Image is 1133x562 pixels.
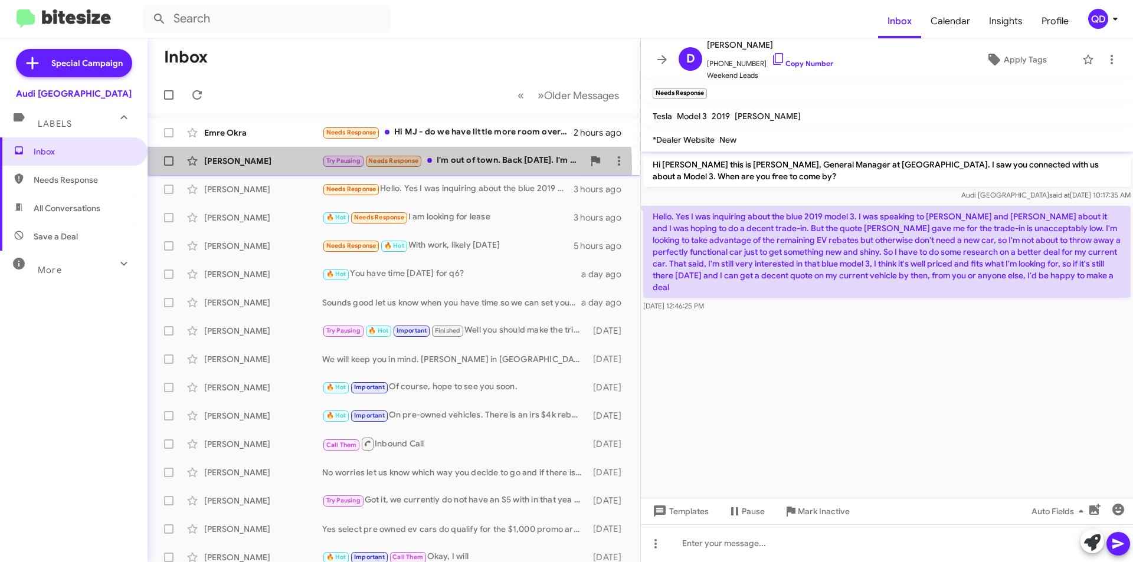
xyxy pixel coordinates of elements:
span: Templates [650,501,709,522]
div: [PERSON_NAME] [204,438,322,450]
span: Special Campaign [51,57,123,69]
div: No worries let us know which way you decide to go and if there is anything we can do to help make... [322,466,587,478]
div: [PERSON_NAME] [204,523,322,535]
span: New [719,134,736,145]
span: Tesla [653,111,672,121]
span: 🔥 Hot [326,553,346,561]
span: All Conversations [34,202,100,214]
div: [DATE] [587,353,631,365]
span: 🔥 Hot [326,213,346,221]
button: Mark Inactive [774,501,859,522]
span: Needs Response [326,242,376,249]
div: Hi MJ - do we have little more room over the last price? [322,126,574,139]
span: Mark Inactive [798,501,850,522]
div: [PERSON_NAME] [204,325,322,337]
div: [DATE] [587,523,631,535]
div: On pre-owned vehicles. There is an irs $4k rebate for people who qualify. [322,409,587,422]
span: Needs Response [326,185,376,193]
span: Audi [GEOGRAPHIC_DATA] [DATE] 10:17:35 AM [961,190,1131,199]
span: 🔥 Hot [326,383,346,391]
span: Finished [435,327,461,334]
div: Sounds good let us know when you have time so we can set you an appointment. [322,297,581,308]
span: 🔥 Hot [384,242,404,249]
a: Inbox [878,4,921,38]
div: Yes select pre owned ev cars do qualify for the $1,000 promo are you able to come in this weekend? [322,523,587,535]
div: [PERSON_NAME] [204,268,322,280]
div: a day ago [581,297,631,308]
button: Apply Tags [955,49,1076,70]
div: You have time [DATE] for q6? [322,267,581,281]
div: [PERSON_NAME] [204,297,322,308]
div: Inbound Call [322,436,587,451]
span: Model 3 [677,111,707,121]
div: [DATE] [587,325,631,337]
h1: Inbox [164,48,208,67]
a: Profile [1032,4,1078,38]
span: 2019 [712,111,730,121]
span: [DATE] 12:46:25 PM [643,301,704,310]
div: 2 hours ago [574,127,631,139]
div: [DATE] [587,410,631,422]
span: [PERSON_NAME] [735,111,801,121]
div: [PERSON_NAME] [204,212,322,224]
span: Save a Deal [34,231,78,242]
div: a day ago [581,268,631,280]
span: » [538,88,544,103]
div: We will keep you in mind. [PERSON_NAME] in [GEOGRAPHIC_DATA] service is one of the best and we ar... [322,353,587,365]
span: [PERSON_NAME] [707,38,833,52]
a: Insights [980,4,1032,38]
span: Inbox [34,146,134,157]
span: 🔥 Hot [368,327,388,334]
div: [DATE] [587,438,631,450]
span: 🔥 Hot [326,270,346,278]
span: More [38,265,62,275]
span: *Dealer Website [653,134,715,145]
small: Needs Response [653,88,707,99]
div: [PERSON_NAME] [204,183,322,195]
span: Weekend Leads [707,70,833,81]
span: Try Pausing [326,327,361,334]
a: Calendar [921,4,980,38]
span: Try Pausing [326,497,361,504]
div: I am looking for lease [322,211,574,224]
div: [PERSON_NAME] [204,382,322,393]
div: I'm out of town. Back [DATE]. I'm interested in getting a lease quote on the Q5 PHEV. Happy to ta... [322,154,584,167]
div: Hello. Yes I was inquiring about the blue 2019 model 3. I was speaking to [PERSON_NAME] and [PERS... [322,182,574,196]
span: 🔥 Hot [326,412,346,419]
span: Needs Response [326,129,376,136]
input: Search [143,5,391,33]
span: Needs Response [354,213,404,221]
div: Got it, we currently do not have an S5 with in that yea range but I will keep my eye out if we ev... [322,494,587,507]
span: Important [354,553,385,561]
div: [PERSON_NAME] [204,466,322,478]
div: Well you should make the trip because we have agreed numbers even if you both show up at the same... [322,324,587,337]
span: Auto Fields [1032,501,1088,522]
button: Next [531,83,626,107]
div: 3 hours ago [574,212,631,224]
span: Pause [742,501,765,522]
div: [PERSON_NAME] [204,155,322,167]
span: [PHONE_NUMBER] [707,52,833,70]
span: Older Messages [544,89,619,102]
span: Call Them [392,553,423,561]
div: 3 hours ago [574,183,631,195]
div: 5 hours ago [574,240,631,252]
div: [DATE] [587,495,631,507]
div: QD [1088,9,1108,29]
p: Hi [PERSON_NAME] this is [PERSON_NAME], General Manager at [GEOGRAPHIC_DATA]. I saw you connected... [643,154,1131,187]
a: Special Campaign [16,49,132,77]
div: [PERSON_NAME] [204,353,322,365]
span: Call Them [326,441,357,449]
span: Labels [38,119,72,129]
nav: Page navigation example [511,83,626,107]
span: Needs Response [34,174,134,186]
span: Important [397,327,427,334]
button: Templates [641,501,718,522]
span: Try Pausing [326,157,361,165]
button: Previous [510,83,531,107]
button: Pause [718,501,774,522]
div: Audi [GEOGRAPHIC_DATA] [16,88,132,100]
button: Auto Fields [1022,501,1098,522]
